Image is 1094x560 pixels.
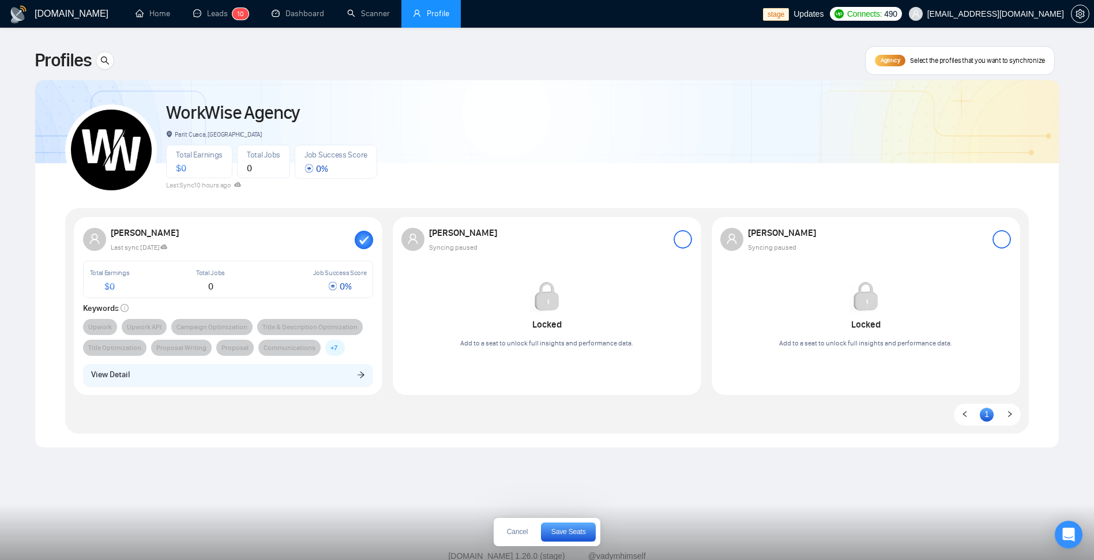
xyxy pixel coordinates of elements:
button: left [958,408,972,422]
button: search [96,51,114,70]
span: environment [166,131,172,137]
span: Last Sync 10 hours ago [166,181,240,189]
span: Save Seats [551,528,586,535]
button: Save Seats [541,523,596,542]
span: info-circle [121,304,129,312]
span: Total Earnings [90,269,130,277]
span: Proposal Writing [156,342,206,354]
span: Job Success Score [304,150,367,160]
span: Profiles [35,47,91,74]
span: 0 % [328,281,351,292]
span: Syncing paused [429,242,478,253]
span: 1 [237,10,240,18]
sup: 10 [232,8,249,20]
div: Open Intercom Messenger [1055,521,1082,548]
button: Cancel [498,523,536,542]
button: View Detailarrow-right [83,364,374,386]
a: setting [1071,9,1089,18]
span: Total Earnings [176,150,223,160]
span: Title & Description Optimization [262,321,358,333]
span: left [961,411,968,418]
strong: [PERSON_NAME] [748,227,819,238]
span: user [89,233,100,245]
span: Campaign Optimization [176,321,247,333]
span: right [1006,411,1013,418]
button: right [1003,408,1017,422]
span: $ 0 [104,281,114,292]
a: dashboardDashboard [272,9,324,18]
span: Upwork API [127,321,161,333]
span: Upwork [88,321,112,333]
span: setting [1072,9,1089,18]
span: $ 0 [176,163,186,174]
span: View Detail [91,369,130,381]
strong: [PERSON_NAME] [111,227,182,238]
span: Communications [264,342,315,354]
span: Total Jobs [196,269,225,277]
span: + 7 [330,342,337,354]
span: Total Jobs [247,150,280,160]
span: 0 [208,281,213,292]
li: 1 [980,408,994,422]
span: Syncing paused [748,242,796,253]
span: 0 [247,163,252,174]
span: Cancel [507,528,528,535]
strong: Locked [532,319,562,330]
span: Profile [427,9,449,18]
li: Previous Page [958,408,972,422]
span: Add to a seat to unlock full insights and performance data. [460,339,633,347]
img: logo [9,5,28,24]
span: user [407,233,419,245]
a: homeHome [136,9,170,18]
span: search [96,56,114,65]
span: Agency [881,57,900,64]
strong: [PERSON_NAME] [429,227,501,238]
span: Last sync [DATE] [111,242,168,253]
span: Add to a seat to unlock full insights and performance data. [779,339,952,347]
span: Title Optimization [88,342,141,354]
a: messageLeads10 [193,9,249,18]
span: 490 [884,7,897,20]
img: WorkWise Agency [71,110,152,190]
span: user [413,9,421,17]
img: Locked [531,280,563,313]
strong: Keywords [83,303,129,313]
span: user [912,10,920,18]
img: Locked [849,280,882,313]
strong: Locked [851,319,881,330]
span: Select the profiles that you want to synchronize [910,56,1045,65]
img: upwork-logo.png [834,9,844,18]
span: Job Success Score [313,269,367,277]
span: Updates [794,9,824,18]
span: arrow-right [357,371,365,379]
span: 0 % [304,163,328,174]
li: Next Page [1003,408,1017,422]
a: searchScanner [347,9,390,18]
span: stage [763,8,789,21]
span: Proposal [221,342,249,354]
a: 1 [980,408,994,420]
a: WorkWise Agency [166,102,299,124]
button: setting [1071,5,1089,23]
span: 0 [240,10,244,18]
span: Connects: [847,7,882,20]
span: user [726,233,738,245]
span: Parit Cuaca, [GEOGRAPHIC_DATA] [166,130,262,138]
